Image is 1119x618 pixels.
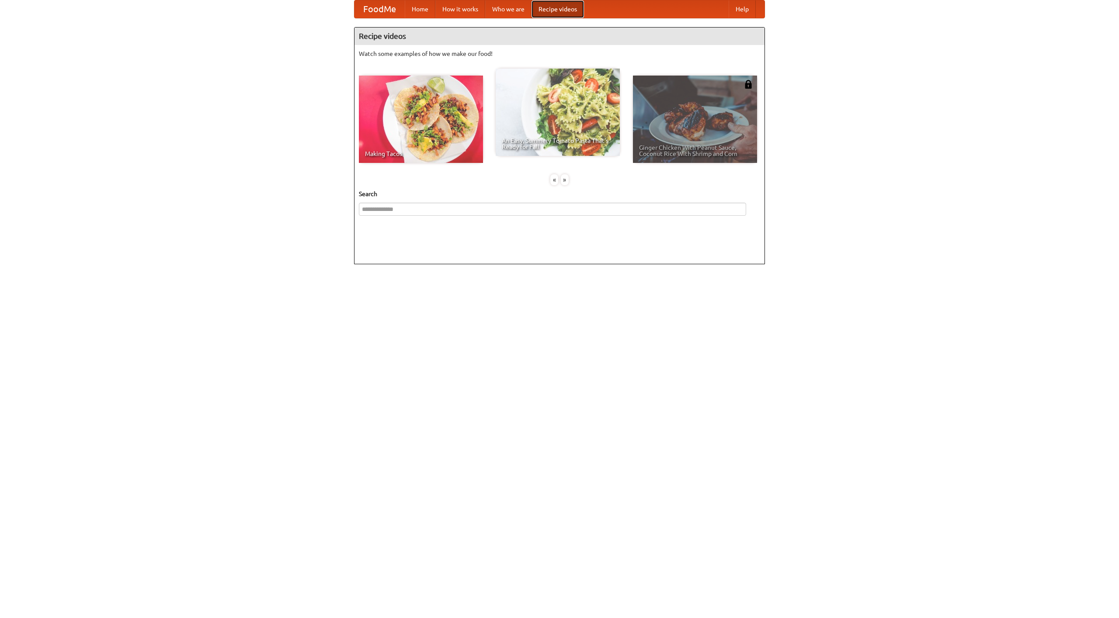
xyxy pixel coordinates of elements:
a: Making Tacos [359,76,483,163]
h5: Search [359,190,760,198]
a: Home [405,0,435,18]
a: Help [729,0,756,18]
a: An Easy, Summery Tomato Pasta That's Ready for Fall [496,69,620,156]
div: « [550,174,558,185]
a: Who we are [485,0,532,18]
img: 483408.png [744,80,753,89]
p: Watch some examples of how we make our food! [359,49,760,58]
a: How it works [435,0,485,18]
h4: Recipe videos [354,28,765,45]
span: An Easy, Summery Tomato Pasta That's Ready for Fall [502,138,614,150]
a: FoodMe [354,0,405,18]
div: » [561,174,569,185]
span: Making Tacos [365,151,477,157]
a: Recipe videos [532,0,584,18]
